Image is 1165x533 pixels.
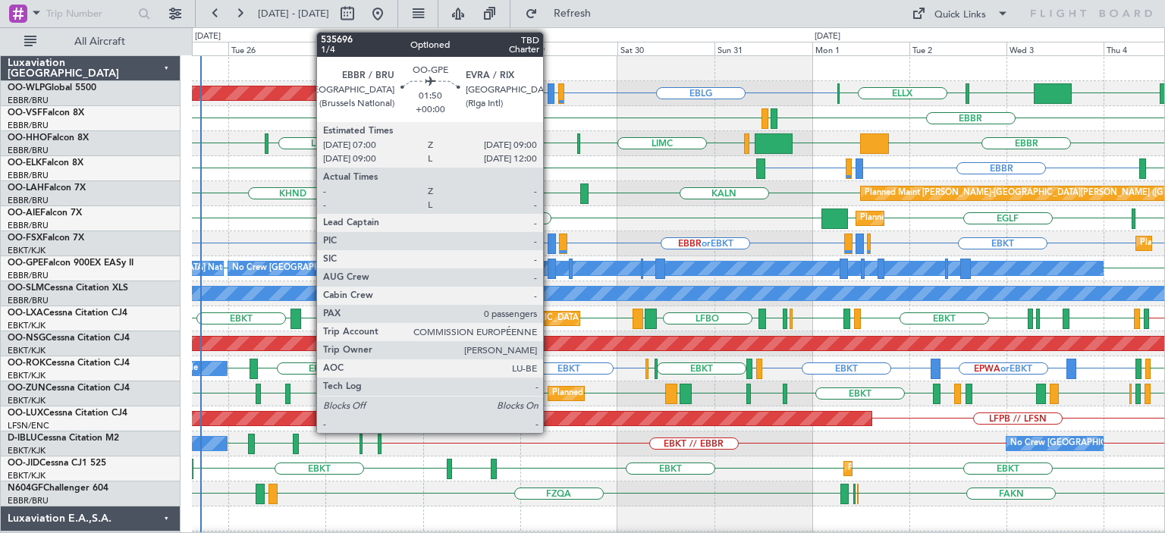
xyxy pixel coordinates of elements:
[8,470,46,481] a: EBKT/KJK
[8,395,46,406] a: EBKT/KJK
[17,30,165,54] button: All Aircraft
[8,208,40,218] span: OO-AIE
[8,83,45,92] span: OO-WLP
[815,30,840,43] div: [DATE]
[8,459,39,468] span: OO-JID
[8,145,49,156] a: EBBR/BRU
[8,259,133,268] a: OO-GPEFalcon 900EX EASy II
[8,108,42,118] span: OO-VSF
[617,42,714,55] div: Sat 30
[8,95,49,106] a: EBBR/BRU
[8,420,49,431] a: LFSN/ENC
[8,495,49,506] a: EBBR/BRU
[39,36,160,47] span: All Aircraft
[8,220,49,231] a: EBBR/BRU
[904,2,1016,26] button: Quick Links
[8,359,130,368] a: OO-ROKCessna Citation CJ4
[8,484,108,493] a: N604GFChallenger 604
[228,42,325,55] div: Tue 26
[8,234,42,243] span: OO-FSX
[8,284,44,293] span: OO-SLM
[8,83,96,92] a: OO-WLPGlobal 5500
[8,284,128,293] a: OO-SLMCessna Citation XLS
[8,434,37,443] span: D-IBLU
[8,295,49,306] a: EBBR/BRU
[8,384,46,393] span: OO-ZUN
[8,195,49,206] a: EBBR/BRU
[404,307,581,330] div: Planned Maint Kortrijk-[GEOGRAPHIC_DATA]
[518,2,609,26] button: Refresh
[8,120,49,131] a: EBBR/BRU
[8,309,127,318] a: OO-LXACessna Citation CJ4
[8,158,42,168] span: OO-ELK
[8,245,46,256] a: EBKT/KJK
[8,208,82,218] a: OO-AIEFalcon 7X
[8,309,43,318] span: OO-LXA
[1006,42,1104,55] div: Wed 3
[8,133,89,143] a: OO-HHOFalcon 8X
[8,183,44,193] span: OO-LAH
[8,259,43,268] span: OO-GPE
[8,170,49,181] a: EBBR/BRU
[8,108,84,118] a: OO-VSFFalcon 8X
[8,445,46,456] a: EBKT/KJK
[8,334,46,343] span: OO-NSG
[8,270,49,281] a: EBBR/BRU
[934,8,986,23] div: Quick Links
[848,457,1025,480] div: Planned Maint Kortrijk-[GEOGRAPHIC_DATA]
[195,30,221,43] div: [DATE]
[8,359,46,368] span: OO-ROK
[8,133,47,143] span: OO-HHO
[8,234,84,243] a: OO-FSXFalcon 7X
[423,42,520,55] div: Thu 28
[909,42,1006,55] div: Tue 2
[714,42,812,55] div: Sun 31
[8,484,43,493] span: N604GF
[8,158,83,168] a: OO-ELKFalcon 8X
[8,384,130,393] a: OO-ZUNCessna Citation CJ4
[541,8,604,19] span: Refresh
[232,257,486,280] div: No Crew [GEOGRAPHIC_DATA] ([GEOGRAPHIC_DATA] National)
[8,183,86,193] a: OO-LAHFalcon 7X
[812,42,909,55] div: Mon 1
[860,207,1099,230] div: Planned Maint [GEOGRAPHIC_DATA] ([GEOGRAPHIC_DATA])
[258,7,329,20] span: [DATE] - [DATE]
[46,2,133,25] input: Trip Number
[552,382,729,405] div: Planned Maint Kortrijk-[GEOGRAPHIC_DATA]
[8,320,46,331] a: EBKT/KJK
[8,409,43,418] span: OO-LUX
[8,370,46,381] a: EBKT/KJK
[8,409,127,418] a: OO-LUXCessna Citation CJ4
[325,42,422,55] div: Wed 27
[8,334,130,343] a: OO-NSGCessna Citation CJ4
[520,42,617,55] div: Fri 29
[8,434,119,443] a: D-IBLUCessna Citation M2
[8,345,46,356] a: EBKT/KJK
[8,459,106,468] a: OO-JIDCessna CJ1 525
